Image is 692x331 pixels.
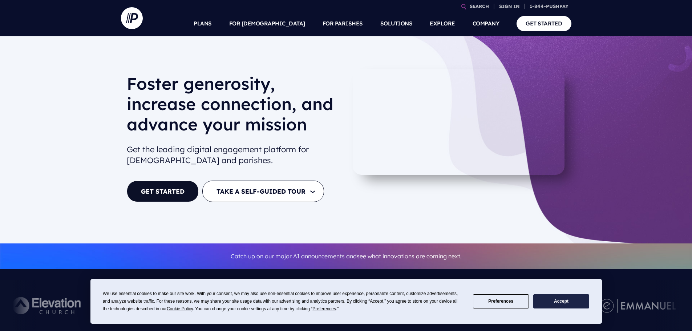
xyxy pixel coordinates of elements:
[167,306,193,311] span: Cookie Policy
[127,248,566,265] p: Catch up on our major AI announcements and
[357,253,462,260] a: see what innovations are coming next.
[194,11,212,36] a: PLANS
[312,306,336,311] span: Preferences
[473,11,499,36] a: COMPANY
[473,294,529,308] button: Preferences
[380,11,413,36] a: SOLUTIONS
[103,290,464,313] div: We use essential cookies to make our site work. With your consent, we may also use non-essential ...
[430,11,455,36] a: EXPLORE
[127,181,199,202] a: GET STARTED
[323,11,363,36] a: FOR PARISHES
[517,16,571,31] a: GET STARTED
[127,73,340,140] h1: Foster generosity, increase connection, and advance your mission
[90,279,602,324] div: Cookie Consent Prompt
[533,294,589,308] button: Accept
[202,181,324,202] button: TAKE A SELF-GUIDED TOUR
[127,141,340,169] h2: Get the leading digital engagement platform for [DEMOGRAPHIC_DATA] and parishes.
[229,11,305,36] a: FOR [DEMOGRAPHIC_DATA]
